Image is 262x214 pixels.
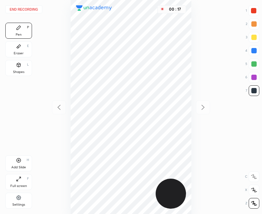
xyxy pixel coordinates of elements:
div: 4 [245,45,259,56]
div: H [27,158,29,162]
div: L [27,63,29,66]
div: X [245,185,259,195]
button: End recording [5,5,42,13]
div: Full screen [10,184,27,188]
div: 00 : 17 [167,7,183,12]
div: Settings [12,203,25,206]
div: E [27,44,29,48]
div: Pen [16,33,22,36]
div: F [27,177,29,180]
div: Z [245,198,259,209]
div: 3 [246,32,259,43]
div: 6 [245,72,259,83]
div: Add Slide [11,166,26,169]
div: P [27,26,29,29]
div: 7 [246,85,259,96]
div: 2 [246,19,259,29]
img: logo.38c385cc.svg [76,5,112,11]
div: 5 [245,59,259,69]
div: Eraser [14,52,24,55]
div: C [245,171,259,182]
div: Shapes [13,70,24,74]
div: 1 [246,5,259,16]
